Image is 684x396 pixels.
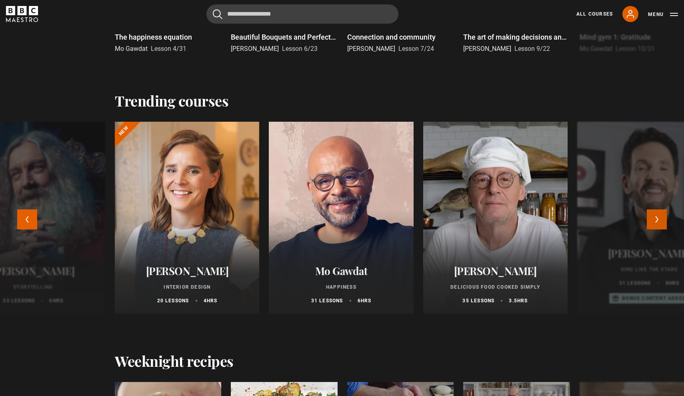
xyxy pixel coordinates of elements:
[347,45,395,52] span: [PERSON_NAME]
[6,6,38,22] svg: BBC Maestro
[157,297,189,304] p: 20 lessons
[423,122,568,314] a: [PERSON_NAME] Delicious Food Cooked Simply 35 lessons 3.5hrs
[619,279,651,287] p: 31 lessons
[213,9,222,19] button: Submit the search query
[115,352,234,369] h2: Weeknight recipes
[311,297,343,304] p: 31 lessons
[463,32,570,42] p: The art of making decisions and the joy of missing out
[278,283,404,291] p: Happiness
[115,92,228,109] h2: Trending courses
[3,297,35,304] p: 33 lessons
[514,45,550,52] span: Lesson 9/22
[433,283,558,291] p: Delicious Food Cooked Simply
[124,265,250,277] h2: [PERSON_NAME]
[517,298,528,304] abbr: hrs
[666,279,680,287] p: 8
[282,45,318,52] span: Lesson 6/23
[358,297,372,304] p: 6
[204,297,218,304] p: 4
[115,32,192,42] p: The happiness equation
[278,265,404,277] h2: Mo Gawdat
[151,45,186,52] span: Lesson 4/31
[53,298,64,304] abbr: hrs
[576,10,613,18] a: All Courses
[207,298,218,304] abbr: hrs
[462,297,494,304] p: 35 lessons
[361,298,372,304] abbr: hrs
[616,45,655,52] span: Lesson 10/31
[206,4,398,24] input: Search
[49,297,63,304] p: 6
[433,265,558,277] h2: [PERSON_NAME]
[269,122,413,314] a: Mo Gawdat Happiness 31 lessons 6hrs
[124,283,250,291] p: Interior Design
[231,32,337,42] p: Beautiful Bouquets and Perfect Posies
[509,297,528,304] p: 3.5
[669,280,680,286] abbr: hrs
[398,45,434,52] span: Lesson 7/24
[463,45,511,52] span: [PERSON_NAME]
[580,32,651,42] p: Mind gym 1: Gratitude
[648,10,678,18] button: Toggle navigation
[115,122,259,314] a: [PERSON_NAME] Interior Design 20 lessons 4hrs New
[231,45,279,52] span: [PERSON_NAME]
[347,32,436,42] p: Connection and community
[115,45,148,52] span: Mo Gawdat
[580,45,612,52] span: Mo Gawdat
